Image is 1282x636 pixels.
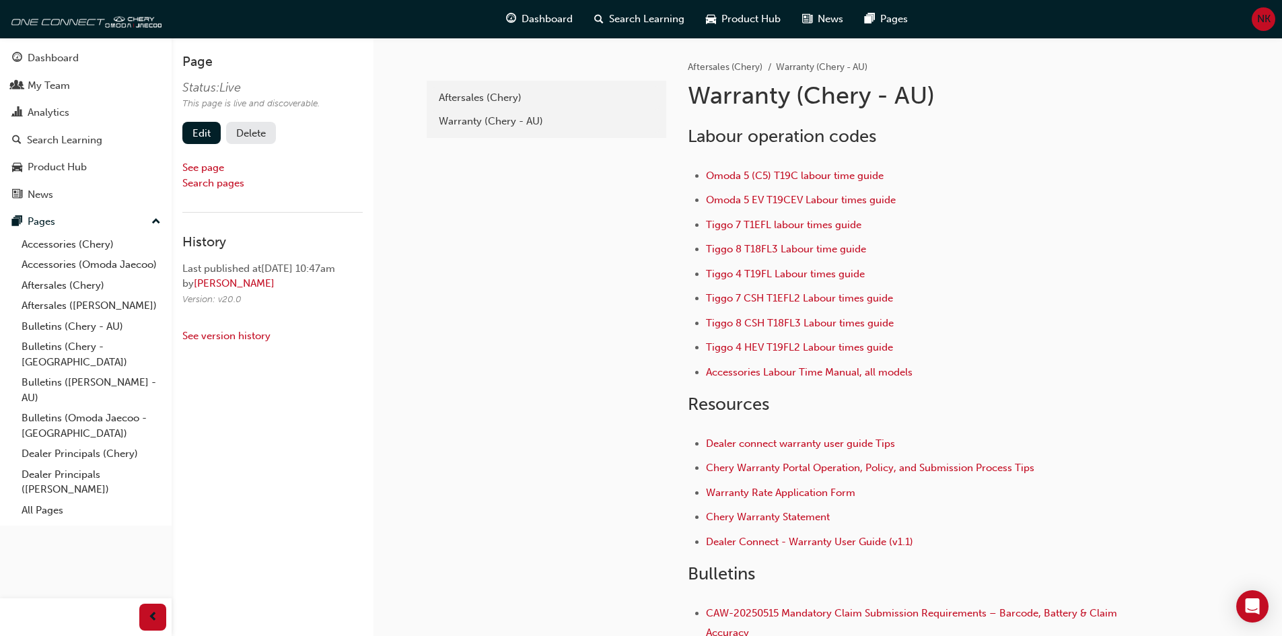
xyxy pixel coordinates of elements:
a: Accessories (Chery) [16,234,166,255]
span: news-icon [802,11,812,28]
span: Labour operation codes [688,126,876,147]
a: Aftersales (Chery) [432,86,661,110]
div: Last published at [DATE] 10:47am [182,261,363,277]
span: guage-icon [12,52,22,65]
a: Tiggo 8 T18FL3 Labour time guide [706,243,866,255]
a: Tiggo 4 HEV T19FL2 Labour times guide [706,341,893,353]
a: Omoda 5 (C5) T19C labour time guide [706,170,884,182]
a: guage-iconDashboard [495,5,583,33]
a: See version history [182,330,271,342]
a: news-iconNews [791,5,854,33]
div: Search Learning [27,133,102,148]
a: Tiggo 4 T19FL Labour times guide [706,268,865,280]
button: DashboardMy TeamAnalyticsSearch LearningProduct HubNews [5,43,166,209]
span: people-icon [12,80,22,92]
a: search-iconSearch Learning [583,5,695,33]
li: Warranty (Chery - AU) [776,60,867,75]
a: Accessories Labour Time Manual, all models [706,366,913,378]
span: Version: v 20 . 0 [182,293,242,305]
span: prev-icon [148,609,158,626]
div: Warranty (Chery - AU) [439,114,654,129]
a: Dealer Principals ([PERSON_NAME]) [16,464,166,500]
button: NK [1252,7,1275,31]
a: Aftersales (Chery) [688,61,762,73]
span: up-icon [151,213,161,231]
span: pages-icon [865,11,875,28]
h3: Page [182,54,363,69]
span: guage-icon [506,11,516,28]
a: Dashboard [5,46,166,71]
h1: Warranty (Chery - AU) [688,81,1129,110]
div: My Team [28,78,70,94]
span: news-icon [12,189,22,201]
div: Dashboard [28,50,79,66]
a: oneconnect [7,5,162,32]
a: My Team [5,73,166,98]
a: Warranty (Chery - AU) [432,110,661,133]
a: [PERSON_NAME] [194,277,275,289]
a: Analytics [5,100,166,125]
span: News [818,11,843,27]
a: See page [182,162,224,174]
span: pages-icon [12,216,22,228]
a: Omoda 5 EV T19CEV Labour times guide [706,194,896,206]
span: Dashboard [522,11,573,27]
a: Tiggo 7 T1EFL labour times guide [706,219,861,231]
a: Dealer connect warranty user guide Tips [706,437,895,450]
a: Tiggo 7 CSH T1EFL2 Labour times guide [706,292,893,304]
a: pages-iconPages [854,5,919,33]
a: Bulletins (Chery - AU) [16,316,166,337]
span: Bulletins [688,563,755,584]
a: Dealer Principals (Chery) [16,444,166,464]
a: Chery Warranty Portal Operation, Policy, and Submission Process Tips [706,462,1034,474]
span: Search Learning [609,11,684,27]
div: News [28,187,53,203]
button: Pages [5,209,166,234]
a: Aftersales ([PERSON_NAME]) [16,295,166,316]
span: car-icon [706,11,716,28]
div: by [182,276,363,291]
a: Warranty Rate Application Form [706,487,855,499]
span: Product Hub [721,11,781,27]
a: Bulletins (Omoda Jaecoo - [GEOGRAPHIC_DATA]) [16,408,166,444]
span: car-icon [12,162,22,174]
div: Pages [28,214,55,229]
h3: History [182,234,363,250]
span: Pages [880,11,908,27]
a: Chery Warranty Statement [706,511,830,523]
a: Search pages [182,177,244,189]
a: Edit [182,122,221,144]
a: car-iconProduct Hub [695,5,791,33]
div: Aftersales (Chery) [439,90,654,106]
span: Resources [688,394,769,415]
div: Open Intercom Messenger [1236,590,1269,623]
button: Delete [226,122,276,144]
a: Bulletins (Chery - [GEOGRAPHIC_DATA]) [16,337,166,372]
a: News [5,182,166,207]
span: This page is live and discoverable. [182,98,320,109]
a: All Pages [16,500,166,521]
span: chart-icon [12,107,22,119]
a: Dealer Connect - Warranty User Guide (v1.1) [706,536,913,548]
a: Search Learning [5,128,166,153]
a: Accessories (Omoda Jaecoo) [16,254,166,275]
span: NK [1257,11,1271,27]
a: Product Hub [5,155,166,180]
a: Tiggo 8 CSH T18FL3 Labour times guide [706,317,894,329]
div: Status: Live [182,80,320,96]
span: search-icon [594,11,604,28]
